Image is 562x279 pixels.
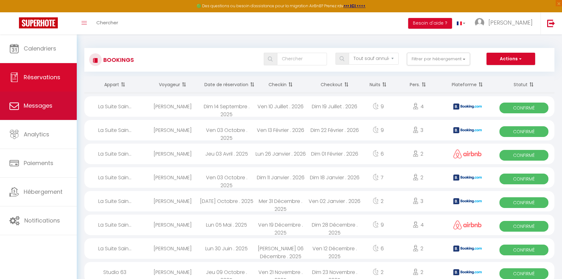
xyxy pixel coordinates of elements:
h3: Bookings [102,53,134,67]
a: Chercher [92,12,123,34]
th: Sort by booking date [200,76,254,93]
span: Hébergement [24,188,63,196]
th: Sort by guest [145,76,199,93]
img: logout [547,19,555,27]
a: >>> ICI <<<< [343,3,366,9]
span: Messages [24,102,52,110]
th: Sort by status [493,76,554,93]
span: Réservations [24,73,60,81]
span: Chercher [96,19,118,26]
span: Paiements [24,159,53,167]
span: Notifications [24,217,60,224]
img: Super Booking [19,17,58,28]
th: Sort by rentals [84,76,145,93]
button: Actions [486,53,535,65]
th: Sort by people [395,76,442,93]
button: Besoin d'aide ? [408,18,452,29]
th: Sort by nights [362,76,395,93]
th: Sort by checkin [254,76,308,93]
span: Analytics [24,130,49,138]
img: ... [475,18,484,27]
span: Calendriers [24,45,56,52]
th: Sort by channel [442,76,493,93]
button: Filtrer par hébergement [407,53,470,65]
input: Chercher [277,53,327,65]
th: Sort by checkout [308,76,362,93]
a: ... [PERSON_NAME] [470,12,541,34]
span: [PERSON_NAME] [488,19,533,27]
